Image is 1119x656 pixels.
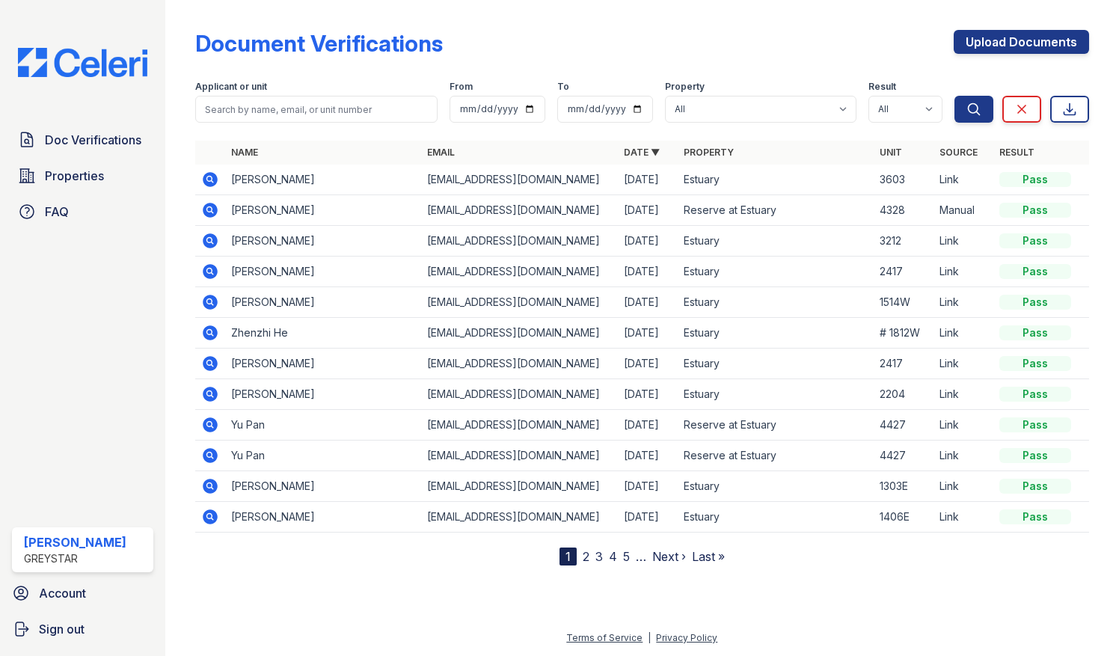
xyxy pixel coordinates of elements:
[6,614,159,644] a: Sign out
[421,471,618,502] td: [EMAIL_ADDRESS][DOMAIN_NAME]
[618,318,678,349] td: [DATE]
[678,165,874,195] td: Estuary
[678,410,874,441] td: Reserve at Estuary
[684,147,734,158] a: Property
[678,502,874,533] td: Estuary
[678,441,874,471] td: Reserve at Estuary
[874,195,933,226] td: 4328
[874,318,933,349] td: # 1812W
[225,165,422,195] td: [PERSON_NAME]
[450,81,473,93] label: From
[225,318,422,349] td: Zhenzhi He
[583,549,589,564] a: 2
[225,471,422,502] td: [PERSON_NAME]
[39,620,85,638] span: Sign out
[656,632,717,643] a: Privacy Policy
[195,30,443,57] div: Document Verifications
[24,533,126,551] div: [PERSON_NAME]
[874,349,933,379] td: 2417
[225,410,422,441] td: Yu Pan
[933,379,993,410] td: Link
[999,295,1071,310] div: Pass
[999,509,1071,524] div: Pass
[999,479,1071,494] div: Pass
[874,287,933,318] td: 1514W
[45,203,69,221] span: FAQ
[225,379,422,410] td: [PERSON_NAME]
[421,410,618,441] td: [EMAIL_ADDRESS][DOMAIN_NAME]
[421,165,618,195] td: [EMAIL_ADDRESS][DOMAIN_NAME]
[999,264,1071,279] div: Pass
[618,502,678,533] td: [DATE]
[618,471,678,502] td: [DATE]
[618,349,678,379] td: [DATE]
[692,549,725,564] a: Last »
[421,349,618,379] td: [EMAIL_ADDRESS][DOMAIN_NAME]
[999,417,1071,432] div: Pass
[678,257,874,287] td: Estuary
[421,226,618,257] td: [EMAIL_ADDRESS][DOMAIN_NAME]
[225,257,422,287] td: [PERSON_NAME]
[421,257,618,287] td: [EMAIL_ADDRESS][DOMAIN_NAME]
[933,195,993,226] td: Manual
[933,287,993,318] td: Link
[880,147,902,158] a: Unit
[421,195,618,226] td: [EMAIL_ADDRESS][DOMAIN_NAME]
[421,379,618,410] td: [EMAIL_ADDRESS][DOMAIN_NAME]
[999,147,1034,158] a: Result
[609,549,617,564] a: 4
[874,471,933,502] td: 1303E
[874,379,933,410] td: 2204
[595,549,603,564] a: 3
[678,195,874,226] td: Reserve at Estuary
[231,147,258,158] a: Name
[39,584,86,602] span: Account
[999,203,1071,218] div: Pass
[45,167,104,185] span: Properties
[618,441,678,471] td: [DATE]
[618,410,678,441] td: [DATE]
[421,502,618,533] td: [EMAIL_ADDRESS][DOMAIN_NAME]
[999,448,1071,463] div: Pass
[6,48,159,77] img: CE_Logo_Blue-a8612792a0a2168367f1c8372b55b34899dd931a85d93a1a3d3e32e68fde9ad4.png
[45,131,141,149] span: Doc Verifications
[999,325,1071,340] div: Pass
[999,172,1071,187] div: Pass
[874,226,933,257] td: 3212
[225,349,422,379] td: [PERSON_NAME]
[225,441,422,471] td: Yu Pan
[874,441,933,471] td: 4427
[652,549,686,564] a: Next ›
[618,257,678,287] td: [DATE]
[421,441,618,471] td: [EMAIL_ADDRESS][DOMAIN_NAME]
[933,318,993,349] td: Link
[933,257,993,287] td: Link
[12,125,153,155] a: Doc Verifications
[933,471,993,502] td: Link
[6,578,159,608] a: Account
[874,502,933,533] td: 1406E
[618,226,678,257] td: [DATE]
[999,233,1071,248] div: Pass
[678,318,874,349] td: Estuary
[874,257,933,287] td: 2417
[939,147,978,158] a: Source
[648,632,651,643] div: |
[225,226,422,257] td: [PERSON_NAME]
[195,81,267,93] label: Applicant or unit
[874,410,933,441] td: 4427
[195,96,438,123] input: Search by name, email, or unit number
[933,349,993,379] td: Link
[933,441,993,471] td: Link
[999,356,1071,371] div: Pass
[933,502,993,533] td: Link
[999,387,1071,402] div: Pass
[557,81,569,93] label: To
[933,165,993,195] td: Link
[24,551,126,566] div: Greystar
[636,548,646,565] span: …
[678,287,874,318] td: Estuary
[559,548,577,565] div: 1
[566,632,643,643] a: Terms of Service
